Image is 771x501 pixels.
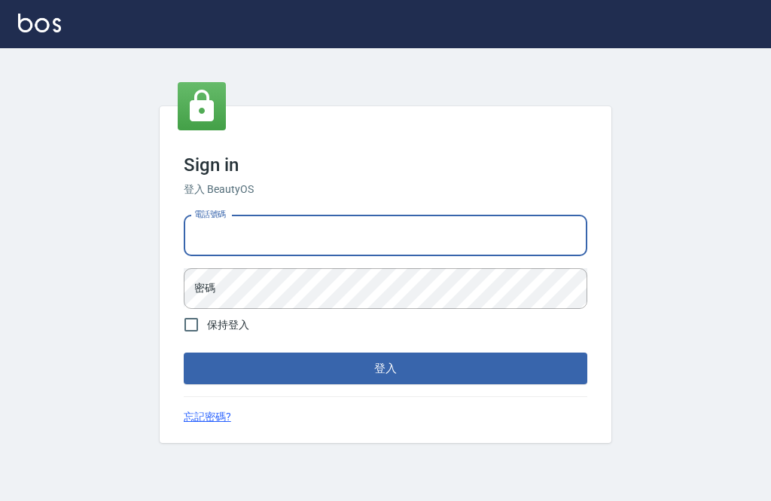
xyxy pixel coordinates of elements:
span: 保持登入 [207,317,249,333]
h6: 登入 BeautyOS [184,182,587,197]
img: Logo [18,14,61,32]
a: 忘記密碼? [184,409,231,425]
h3: Sign in [184,154,587,176]
button: 登入 [184,353,587,384]
label: 電話號碼 [194,209,226,220]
